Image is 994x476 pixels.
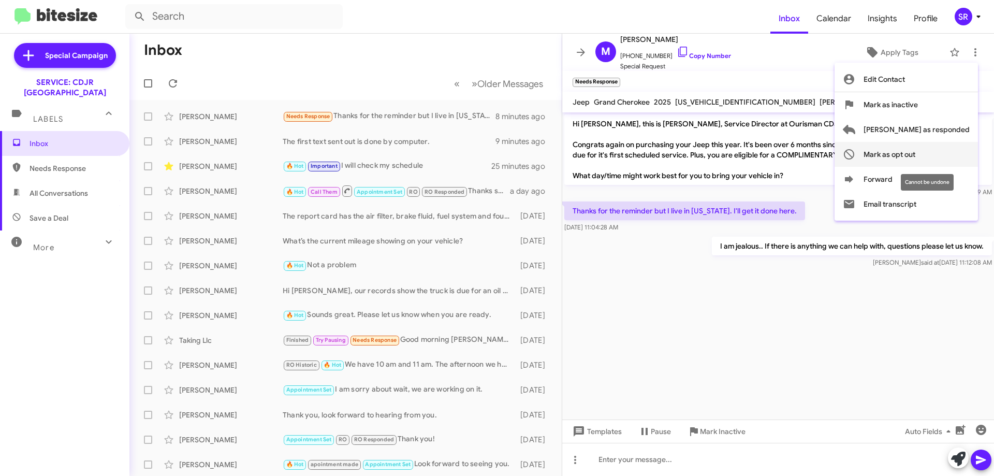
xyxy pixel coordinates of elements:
[864,67,905,92] span: Edit Contact
[835,167,978,192] button: Forward
[835,192,978,217] button: Email transcript
[864,117,970,142] span: [PERSON_NAME] as responded
[864,92,918,117] span: Mark as inactive
[864,142,915,167] span: Mark as opt out
[901,174,954,191] div: Cannot be undone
